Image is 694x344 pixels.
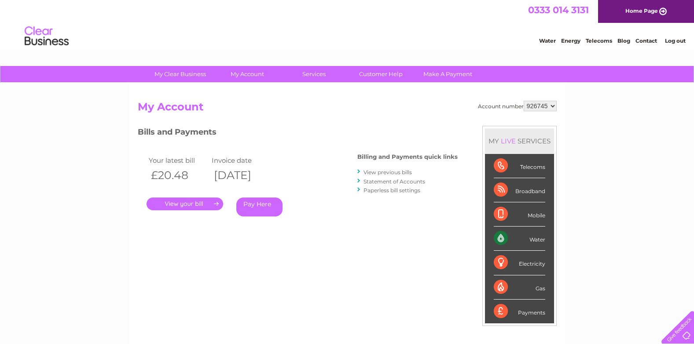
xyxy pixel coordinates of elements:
[140,5,555,43] div: Clear Business is a trading name of Verastar Limited (registered in [GEOGRAPHIC_DATA] No. 3667643...
[494,275,545,300] div: Gas
[144,66,217,82] a: My Clear Business
[494,178,545,202] div: Broadband
[138,126,458,141] h3: Bills and Payments
[665,37,686,44] a: Log out
[586,37,612,44] a: Telecoms
[494,154,545,178] div: Telecoms
[411,66,484,82] a: Make A Payment
[138,101,557,117] h2: My Account
[561,37,580,44] a: Energy
[357,154,458,160] h4: Billing and Payments quick links
[528,4,589,15] a: 0333 014 3131
[24,23,69,50] img: logo.png
[478,101,557,111] div: Account number
[494,227,545,251] div: Water
[209,166,273,184] th: [DATE]
[617,37,630,44] a: Blog
[364,178,425,185] a: Statement of Accounts
[635,37,657,44] a: Contact
[485,128,554,154] div: MY SERVICES
[147,198,223,210] a: .
[494,300,545,323] div: Payments
[211,66,283,82] a: My Account
[494,251,545,275] div: Electricity
[345,66,417,82] a: Customer Help
[499,137,518,145] div: LIVE
[209,154,273,166] td: Invoice date
[364,169,412,176] a: View previous bills
[147,154,210,166] td: Your latest bill
[236,198,283,216] a: Pay Here
[539,37,556,44] a: Water
[494,202,545,227] div: Mobile
[147,166,210,184] th: £20.48
[278,66,350,82] a: Services
[364,187,420,194] a: Paperless bill settings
